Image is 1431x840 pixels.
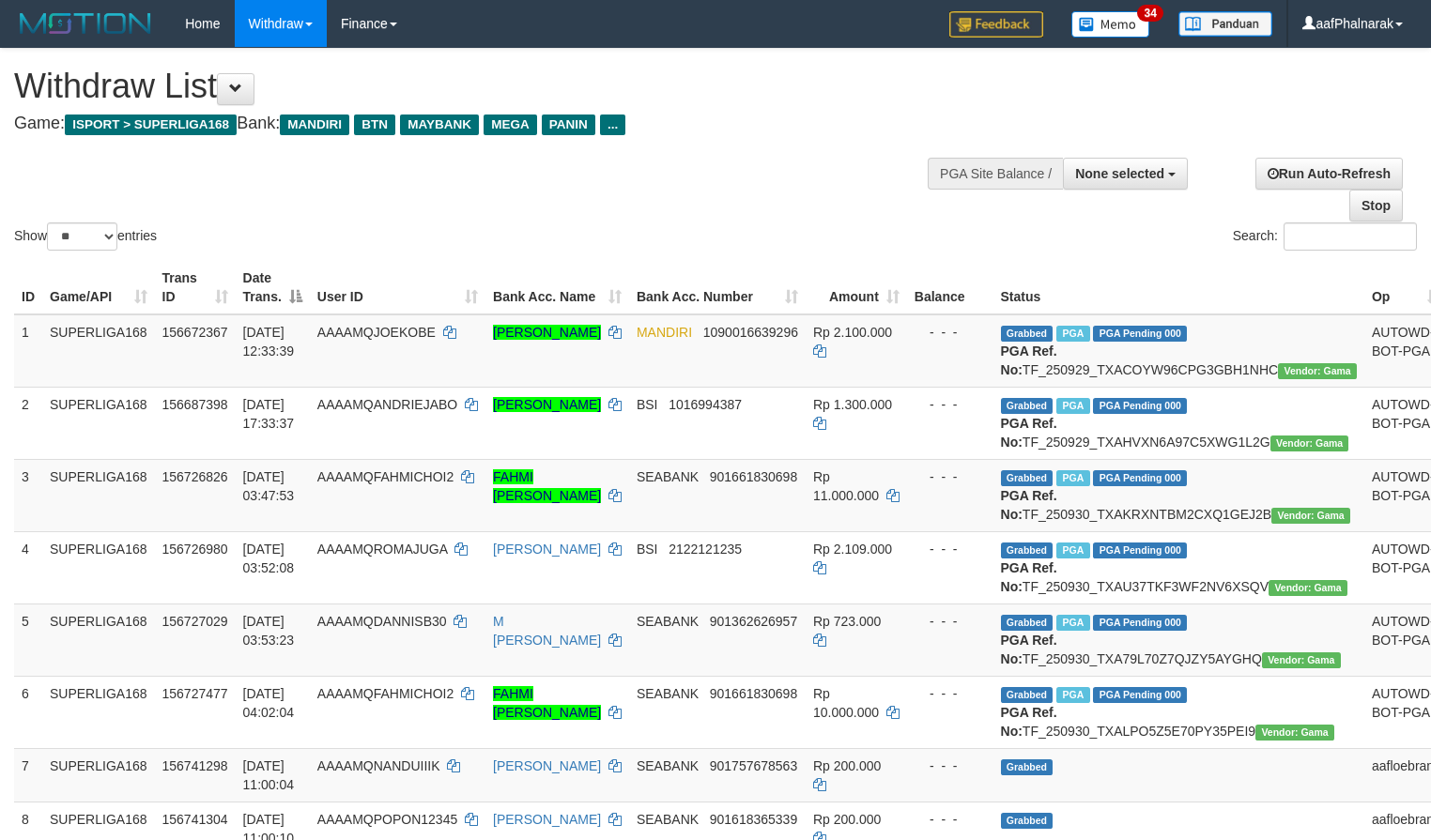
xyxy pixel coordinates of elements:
a: [PERSON_NAME] [493,397,601,412]
td: SUPERLIGA168 [42,314,155,388]
span: Rp 723.000 [813,614,881,629]
span: Rp 1.300.000 [813,397,892,412]
span: Grabbed [1001,813,1054,829]
a: FAHMI [PERSON_NAME] [493,686,601,720]
td: 2 [14,387,42,459]
span: AAAAMQFAHMICHOI2 [317,469,454,484]
span: AAAAMQANDRIEJABO [317,397,457,412]
button: None selected [1063,158,1188,190]
td: 3 [14,459,42,531]
span: MANDIRI [637,325,692,340]
th: Trans ID: activate to sort column ascending [155,261,236,314]
span: Marked by aafandaneth [1056,615,1089,631]
span: AAAAMQDANNISB30 [317,614,447,629]
b: PGA Ref. No: [1001,416,1057,450]
span: AAAAMQROMAJUGA [317,542,447,557]
div: - - - [915,684,986,703]
span: MANDIRI [280,115,349,135]
img: MOTION_logo.png [14,9,157,38]
span: Marked by aafromsomean [1056,542,1089,558]
span: 156741298 [162,758,228,773]
a: Stop [1349,190,1403,221]
td: 7 [14,748,42,802]
select: Showentries [47,222,117,251]
h4: Game: Bank: [14,115,935,133]
b: PGA Ref. No: [1001,705,1057,739]
span: 156727029 [162,614,228,629]
div: - - - [915,810,986,829]
span: Copy 901618365339 to clipboard [710,812,797,827]
span: 156726826 [162,469,228,484]
span: Copy 2122121235 to clipboard [669,542,742,557]
a: Run Auto-Refresh [1255,158,1403,190]
div: - - - [915,612,986,631]
span: SEABANK [637,469,699,484]
span: [DATE] 17:33:37 [243,397,295,431]
span: None selected [1075,166,1164,181]
span: Vendor URL: https://trx31.1velocity.biz [1270,435,1349,451]
span: MAYBANK [400,115,479,135]
span: Grabbed [1001,542,1054,558]
th: ID [14,261,42,314]
span: Copy 901757678563 to clipboard [710,758,797,773]
span: Copy 1090016639296 to clipboard [703,325,798,340]
span: SEABANK [637,758,699,773]
td: TF_250930_TXAU37TKF3WF2NV6XSQV [993,531,1364,603]
th: Bank Acc. Number: activate to sort column ascending [629,261,806,314]
span: Grabbed [1001,470,1054,486]
td: TF_250929_TXACOYW96CPG3GBH1NHC [993,314,1364,388]
div: PGA Site Balance / [928,158,1063,190]
td: SUPERLIGA168 [42,603,155,676]
span: ... [600,115,625,135]
span: Copy 901661830698 to clipboard [710,686,797,701]
a: [PERSON_NAME] [493,758,601,773]
span: AAAAMQFAHMICHOI2 [317,686,454,701]
span: Vendor URL: https://trx31.1velocity.biz [1262,652,1341,668]
td: 4 [14,531,42,603]
a: [PERSON_NAME] [493,812,601,827]
th: Bank Acc. Name: activate to sort column ascending [485,261,629,314]
span: Copy 901362626957 to clipboard [710,614,797,629]
span: Vendor URL: https://trx31.1velocity.biz [1255,725,1334,741]
span: 156727477 [162,686,228,701]
th: Balance [907,261,993,314]
span: SEABANK [637,686,699,701]
td: SUPERLIGA168 [42,387,155,459]
div: - - - [915,323,986,342]
span: Vendor URL: https://trx31.1velocity.biz [1271,508,1350,524]
th: Status [993,261,1364,314]
span: ISPORT > SUPERLIGA168 [65,115,237,135]
span: Marked by aafsengchandara [1056,326,1089,342]
span: [DATE] 11:00:04 [243,758,295,792]
a: M [PERSON_NAME] [493,614,601,648]
span: PGA Pending [1093,615,1187,631]
span: 156687398 [162,397,228,412]
th: Amount: activate to sort column ascending [806,261,907,314]
a: FAHMI [PERSON_NAME] [493,469,601,503]
span: Marked by aafandaneth [1056,470,1089,486]
span: PGA Pending [1093,542,1187,558]
span: [DATE] 03:52:08 [243,542,295,575]
span: MEGA [484,115,537,135]
span: [DATE] 03:53:23 [243,614,295,648]
span: Vendor URL: https://trx31.1velocity.biz [1269,580,1347,596]
span: PGA Pending [1093,470,1187,486]
h1: Withdraw List [14,68,935,105]
div: - - - [915,467,986,486]
span: Rp 200.000 [813,758,881,773]
span: Grabbed [1001,687,1054,703]
span: AAAAMQPOPON12345 [317,812,457,827]
td: SUPERLIGA168 [42,531,155,603]
td: TF_250930_TXAKRXNTBM2CXQ1GEJ2B [993,459,1364,531]
span: [DATE] 12:33:39 [243,325,295,359]
span: BSI [637,397,658,412]
span: [DATE] 04:02:04 [243,686,295,720]
span: Rp 2.100.000 [813,325,892,340]
span: SEABANK [637,812,699,827]
span: 156741304 [162,812,228,827]
div: - - - [915,756,986,775]
th: Date Trans.: activate to sort column descending [236,261,310,314]
td: 6 [14,676,42,748]
span: 156726980 [162,542,228,557]
span: 34 [1137,5,1162,22]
